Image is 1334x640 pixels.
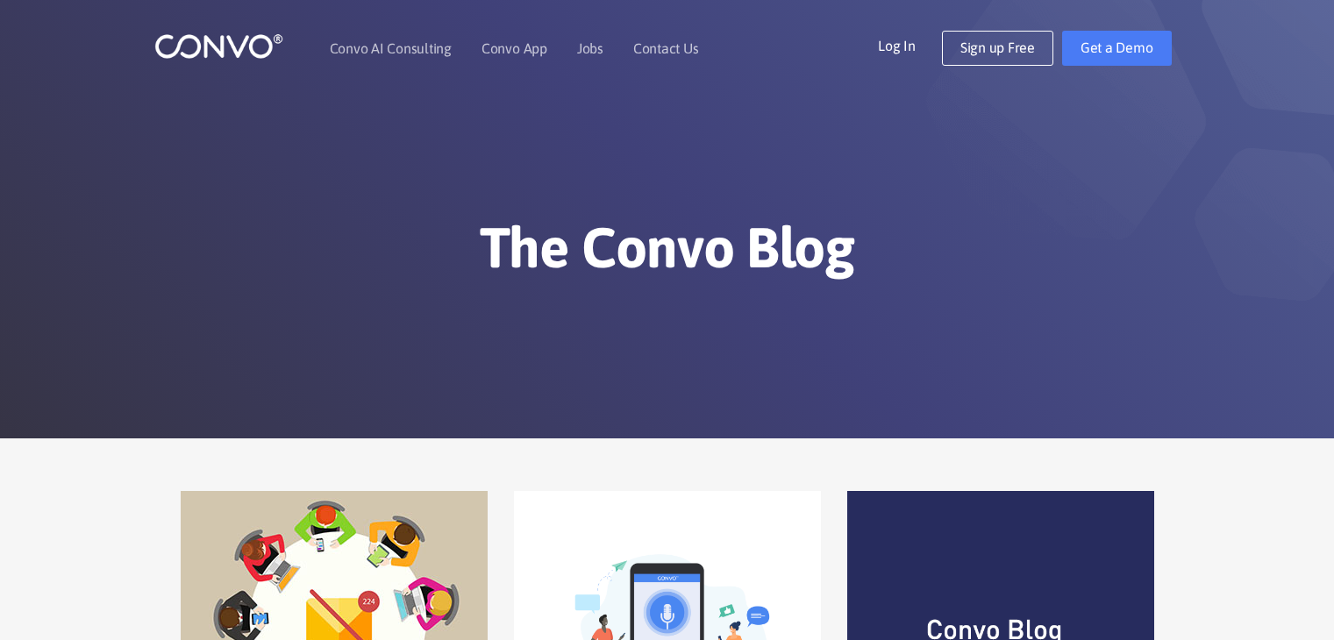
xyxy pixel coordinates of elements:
a: Convo App [482,41,547,55]
a: Contact Us [633,41,699,55]
a: Jobs [577,41,603,55]
a: Convo AI Consulting [330,41,452,55]
a: Log In [878,31,942,59]
a: Get a Demo [1062,31,1172,66]
img: logo_1.png [154,32,283,60]
span: The Convo Blog [480,215,854,280]
a: Sign up Free [942,31,1053,66]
